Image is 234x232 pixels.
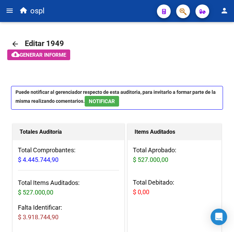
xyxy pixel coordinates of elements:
span: Editar 1949 [25,39,64,48]
span: $ 3.918.744,90 [18,213,58,221]
mat-icon: person [220,7,228,15]
h3: Total Aprobado: [133,145,216,165]
p: Puede notificar al gerenciador respecto de esta auditoria, para invitarlo a formar parte de la mi... [11,86,223,110]
button: Generar informe [7,49,70,60]
h1: Totales Auditoría [20,126,117,137]
h3: Total Items Auditados: [18,178,119,197]
mat-icon: cloud_download [11,50,20,58]
button: NOTIFICAR [85,96,119,107]
span: $ 527.000,00 [18,189,53,196]
span: $ 527.000,00 [133,156,168,163]
span: $ 0,00 [133,188,149,196]
mat-icon: menu [6,7,14,15]
mat-icon: arrow_back [11,40,19,48]
h3: Falta Identificar: [18,203,119,222]
div: Open Intercom Messenger [211,209,227,225]
span: Generar informe [20,52,66,58]
h3: Total Debitado: [133,178,216,197]
span: NOTIFICAR [89,98,115,104]
span: $ 4.445.744,90 [18,156,58,163]
span: ospl [30,3,44,19]
h1: Items Auditados [135,126,215,137]
h3: Total Comprobantes: [18,145,119,165]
